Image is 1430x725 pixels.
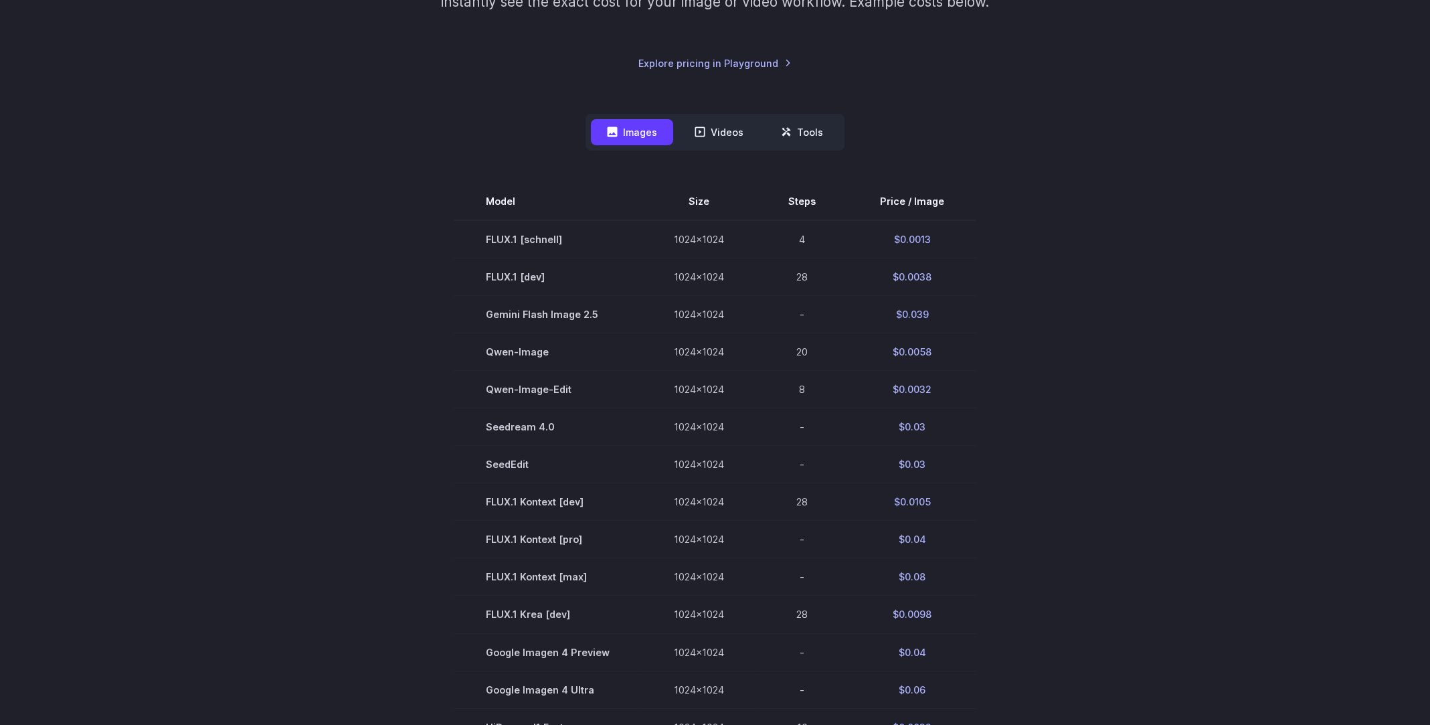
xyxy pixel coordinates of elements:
[756,633,848,671] td: -
[642,596,756,633] td: 1024x1024
[642,446,756,483] td: 1024x1024
[642,333,756,371] td: 1024x1024
[756,333,848,371] td: 20
[756,521,848,558] td: -
[848,483,976,521] td: $0.0105
[454,183,642,220] th: Model
[848,558,976,596] td: $0.08
[642,183,756,220] th: Size
[642,220,756,258] td: 1024x1024
[679,119,759,145] button: Videos
[486,307,610,322] span: Gemini Flash Image 2.5
[454,633,642,671] td: Google Imagen 4 Preview
[591,119,673,145] button: Images
[756,371,848,408] td: 8
[454,483,642,521] td: FLUX.1 Kontext [dev]
[454,671,642,708] td: Google Imagen 4 Ultra
[454,258,642,296] td: FLUX.1 [dev]
[642,558,756,596] td: 1024x1024
[756,446,848,483] td: -
[848,333,976,371] td: $0.0058
[848,446,976,483] td: $0.03
[454,371,642,408] td: Qwen-Image-Edit
[454,408,642,446] td: Seedream 4.0
[756,558,848,596] td: -
[642,371,756,408] td: 1024x1024
[756,671,848,708] td: -
[642,633,756,671] td: 1024x1024
[454,446,642,483] td: SeedEdit
[642,258,756,296] td: 1024x1024
[756,596,848,633] td: 28
[454,596,642,633] td: FLUX.1 Krea [dev]
[848,671,976,708] td: $0.06
[642,296,756,333] td: 1024x1024
[848,521,976,558] td: $0.04
[848,296,976,333] td: $0.039
[848,371,976,408] td: $0.0032
[848,596,976,633] td: $0.0098
[638,56,792,71] a: Explore pricing in Playground
[848,633,976,671] td: $0.04
[848,258,976,296] td: $0.0038
[454,220,642,258] td: FLUX.1 [schnell]
[756,258,848,296] td: 28
[642,483,756,521] td: 1024x1024
[642,521,756,558] td: 1024x1024
[454,521,642,558] td: FLUX.1 Kontext [pro]
[642,408,756,446] td: 1024x1024
[848,220,976,258] td: $0.0013
[756,220,848,258] td: 4
[756,483,848,521] td: 28
[756,296,848,333] td: -
[848,183,976,220] th: Price / Image
[765,119,839,145] button: Tools
[642,671,756,708] td: 1024x1024
[454,558,642,596] td: FLUX.1 Kontext [max]
[454,333,642,371] td: Qwen-Image
[756,183,848,220] th: Steps
[848,408,976,446] td: $0.03
[756,408,848,446] td: -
